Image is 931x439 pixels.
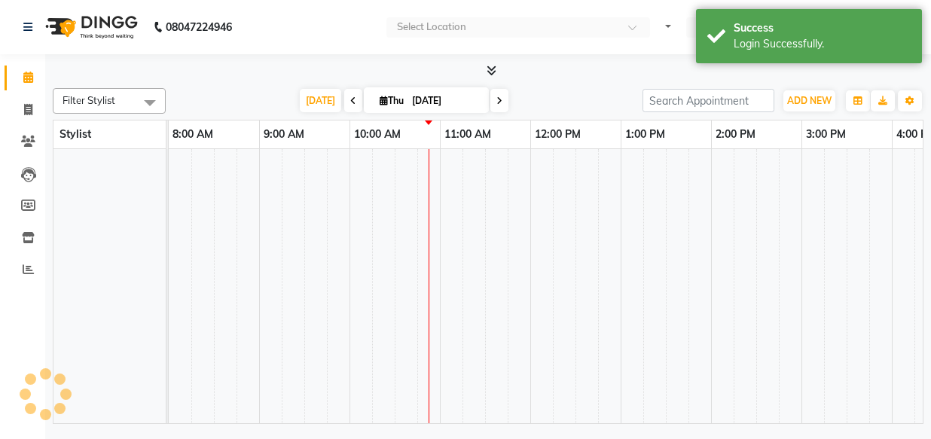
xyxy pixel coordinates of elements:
[734,20,911,36] div: Success
[350,123,404,145] a: 10:00 AM
[169,123,217,145] a: 8:00 AM
[802,123,850,145] a: 3:00 PM
[260,123,308,145] a: 9:00 AM
[734,36,911,52] div: Login Successfully.
[63,94,115,106] span: Filter Stylist
[38,6,142,48] img: logo
[787,95,832,106] span: ADD NEW
[712,123,759,145] a: 2:00 PM
[643,89,774,112] input: Search Appointment
[166,6,232,48] b: 08047224946
[397,20,466,35] div: Select Location
[376,95,408,106] span: Thu
[300,89,341,112] span: [DATE]
[408,90,483,112] input: 2025-09-04
[621,123,669,145] a: 1:00 PM
[783,90,835,111] button: ADD NEW
[531,123,585,145] a: 12:00 PM
[60,127,91,141] span: Stylist
[441,123,495,145] a: 11:00 AM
